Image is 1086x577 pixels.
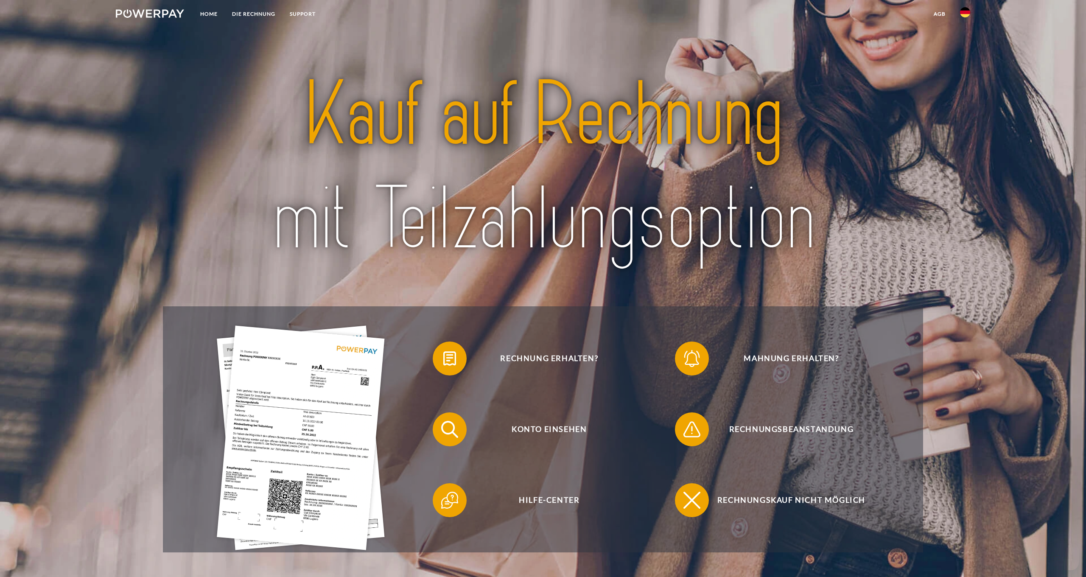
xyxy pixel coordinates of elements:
[681,419,703,440] img: qb_warning.svg
[217,326,385,550] img: single_invoice_powerpay_de.jpg
[675,412,896,446] button: Rechnungsbeanstandung
[439,490,460,511] img: qb_help.svg
[687,483,895,517] span: Rechnungskauf nicht möglich
[675,483,896,517] button: Rechnungskauf nicht möglich
[681,348,703,369] img: qb_bell.svg
[225,6,283,22] a: DIE RECHNUNG
[960,7,970,17] img: de
[116,9,184,18] img: logo-powerpay-white.svg
[433,412,653,446] button: Konto einsehen
[433,483,653,517] button: Hilfe-Center
[439,419,460,440] img: qb_search.svg
[445,342,653,375] span: Rechnung erhalten?
[687,342,895,375] span: Mahnung erhalten?
[445,412,653,446] span: Konto einsehen
[207,58,879,277] img: title-powerpay_de.svg
[681,490,703,511] img: qb_close.svg
[439,348,460,369] img: qb_bill.svg
[445,483,653,517] span: Hilfe-Center
[283,6,323,22] a: SUPPORT
[193,6,225,22] a: Home
[926,6,953,22] a: agb
[1052,543,1079,570] iframe: Schaltfläche zum Öffnen des Messaging-Fensters
[433,342,653,375] button: Rechnung erhalten?
[687,412,895,446] span: Rechnungsbeanstandung
[675,342,896,375] button: Mahnung erhalten?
